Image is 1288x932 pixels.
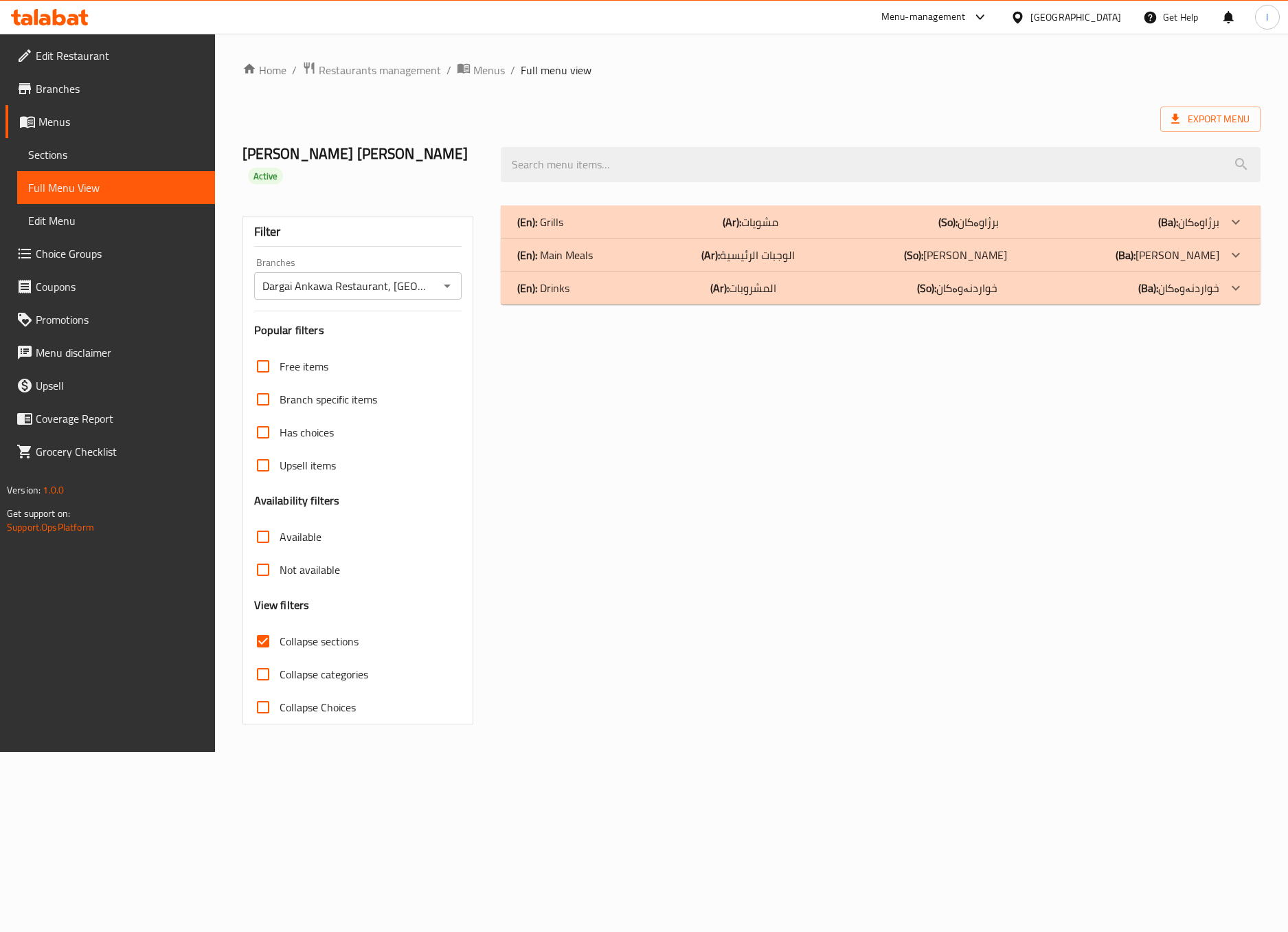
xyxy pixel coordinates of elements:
[917,278,936,298] b: (So):
[242,61,1261,79] nav: breadcrumb
[1138,280,1219,296] p: خواردنەوەکان
[904,245,923,265] b: (So):
[1160,107,1261,132] span: Export Menu
[254,217,462,247] div: Filter
[517,245,537,265] b: (En):
[710,280,776,296] p: المشروبات
[5,336,215,369] a: Menu disclaimer
[7,481,41,499] span: Version:
[457,61,505,79] a: Menus
[1138,278,1158,298] b: (Ba):
[292,62,297,78] li: /
[248,170,284,183] span: Active
[447,62,451,78] li: /
[248,168,284,184] div: Active
[36,311,204,328] span: Promotions
[501,206,1261,238] div: (En): Grills(Ar):مشويات(So):برژاوەکان(Ba):برژاوەکان
[5,435,215,468] a: Grocery Checklist
[7,518,94,536] a: Support.OpsPlatform
[1116,247,1219,263] p: [PERSON_NAME]
[517,278,537,298] b: (En):
[938,212,958,232] b: (So):
[723,212,741,232] b: (Ar):
[280,699,356,715] span: Collapse Choices
[5,303,215,336] a: Promotions
[28,179,204,196] span: Full Menu View
[17,204,215,237] a: Edit Menu
[5,237,215,270] a: Choice Groups
[1116,245,1136,265] b: (Ba):
[938,214,999,230] p: برژاوەکان
[521,62,591,78] span: Full menu view
[517,280,569,296] p: Drinks
[5,39,215,72] a: Edit Restaurant
[280,358,328,375] span: Free items
[438,276,457,296] button: Open
[710,278,729,298] b: (Ar):
[254,597,310,613] h3: View filters
[254,322,462,338] h3: Popular filters
[723,214,778,230] p: مشويات
[36,278,204,295] span: Coupons
[517,214,563,230] p: Grills
[473,62,505,78] span: Menus
[1030,10,1121,25] div: [GEOGRAPHIC_DATA]
[501,238,1261,271] div: (En): Main Meals(Ar):الوجبات الرئيسية(So):[PERSON_NAME](Ba):[PERSON_NAME]
[881,9,966,25] div: Menu-management
[1266,10,1268,25] span: l
[242,62,286,78] a: Home
[36,377,204,394] span: Upsell
[254,493,340,509] h3: Availability filters
[36,344,204,361] span: Menu disclaimer
[1158,214,1219,230] p: برژاوەکان
[280,633,359,650] span: Collapse sections
[701,247,795,263] p: الوجبات الرئيسية
[5,402,215,435] a: Coverage Report
[5,369,215,402] a: Upsell
[17,171,215,204] a: Full Menu View
[17,138,215,171] a: Sections
[5,270,215,303] a: Coupons
[43,481,64,499] span: 1.0.0
[1171,111,1250,128] span: Export Menu
[36,47,204,64] span: Edit Restaurant
[280,529,321,545] span: Available
[917,280,997,296] p: خواردنەوەکان
[28,212,204,229] span: Edit Menu
[36,245,204,262] span: Choice Groups
[7,504,70,522] span: Get support on:
[36,80,204,97] span: Branches
[242,144,485,185] h2: [PERSON_NAME] [PERSON_NAME]
[302,61,441,79] a: Restaurants management
[904,247,1007,263] p: [PERSON_NAME]
[510,62,515,78] li: /
[319,62,441,78] span: Restaurants management
[280,562,340,578] span: Not available
[1158,212,1178,232] b: (Ba):
[517,247,593,263] p: Main Meals
[36,443,204,460] span: Grocery Checklist
[5,72,215,105] a: Branches
[501,271,1261,304] div: (En): Drinks(Ar):المشروبات(So):خواردنەوەکان(Ba):خواردنەوەکان
[501,147,1261,182] input: search
[280,457,336,474] span: Upsell items
[28,146,204,163] span: Sections
[36,410,204,427] span: Coverage Report
[280,391,377,408] span: Branch specific items
[5,105,215,138] a: Menus
[517,212,537,232] b: (En):
[280,424,334,441] span: Has choices
[280,666,368,683] span: Collapse categories
[701,245,720,265] b: (Ar):
[38,113,204,130] span: Menus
